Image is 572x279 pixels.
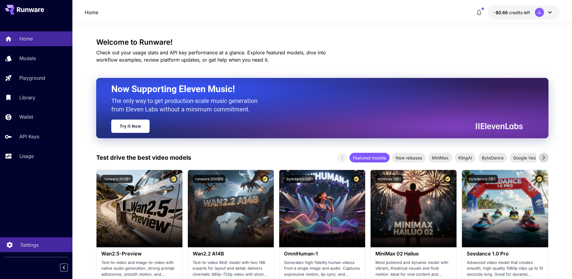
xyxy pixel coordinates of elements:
[467,251,543,257] h3: Seedance 1.0 Pro
[392,153,426,162] div: New releases
[19,113,33,120] p: Wallet
[111,97,262,114] p: The only way to get production-scale music generation from Eleven Labs without a minimum commitment.
[193,175,226,183] button: runware:200@6
[19,133,39,140] p: API Keys
[444,175,452,183] button: Certified Model – Vetted for best performance and includes a commercial license.
[21,241,39,249] p: Settings
[371,170,457,247] img: alt
[60,264,68,271] button: Collapse sidebar
[284,260,360,277] p: Generates high-fidelity human videos from a single image and audio. Captures expressive motion, l...
[65,262,72,273] div: Collapse sidebar
[284,175,315,183] button: bytedance:5@1
[455,155,476,161] span: KlingAI
[96,153,191,162] p: Test drive the best video models
[111,83,518,95] h2: Now Supporting Eleven Music!
[510,155,539,161] span: Google Veo
[85,9,98,16] a: Home
[392,155,426,161] span: New releases
[96,50,326,63] span: Check out your usage stats and API key performance at a glance. Explore featured models, dive int...
[101,260,178,277] p: Text-to-video and image-to-video with native audio generation, strong prompt adherence, smooth mo...
[375,175,403,183] button: minimax:3@1
[261,175,269,183] button: Certified Model – Vetted for best performance and includes a commercial license.
[467,175,498,183] button: bytedance:2@1
[19,152,34,160] p: Usage
[101,251,178,257] h3: Wan2.5-Preview
[284,251,360,257] h3: OmniHuman‑1
[19,74,45,82] p: Playground
[428,155,452,161] span: MiniMax
[488,5,560,19] button: -$0.65783JL
[19,55,36,62] p: Models
[455,153,476,162] div: KlingAI
[169,175,178,183] button: Certified Model – Vetted for best performance and includes a commercial license.
[494,10,509,15] span: -$0.66
[96,170,182,247] img: alt
[111,120,150,133] a: Try It Now
[535,8,544,17] div: JL
[85,9,98,16] nav: breadcrumb
[193,251,269,257] h3: Wan2.2 A14B
[428,153,452,162] div: MiniMax
[349,153,390,162] div: Featured models
[509,10,530,15] span: credits left
[375,260,452,277] p: Most polished and dynamic model with vibrant, theatrical visuals and fluid motion. Ideal for vira...
[510,153,539,162] div: Google Veo
[193,260,269,277] p: Text-to-video MoE model with two 14B experts for layout and detail; delivers cinematic 480p–720p ...
[19,94,35,101] p: Library
[462,170,548,247] img: alt
[478,155,507,161] span: ByteDance
[19,35,33,42] p: Home
[352,175,360,183] button: Certified Model – Vetted for best performance and includes a commercial license.
[467,260,543,277] p: Advanced video model that creates smooth, high-quality 1080p clips up to 10 seconds long. Great f...
[478,153,507,162] div: ByteDance
[279,170,365,247] img: alt
[375,251,452,257] h3: MiniMax 02 Hailuo
[494,9,530,16] div: -$0.65783
[349,155,390,161] span: Featured models
[96,38,548,46] h3: Welcome to Runware!
[188,170,274,247] img: alt
[535,175,543,183] button: Certified Model – Vetted for best performance and includes a commercial license.
[101,175,133,183] button: runware:201@1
